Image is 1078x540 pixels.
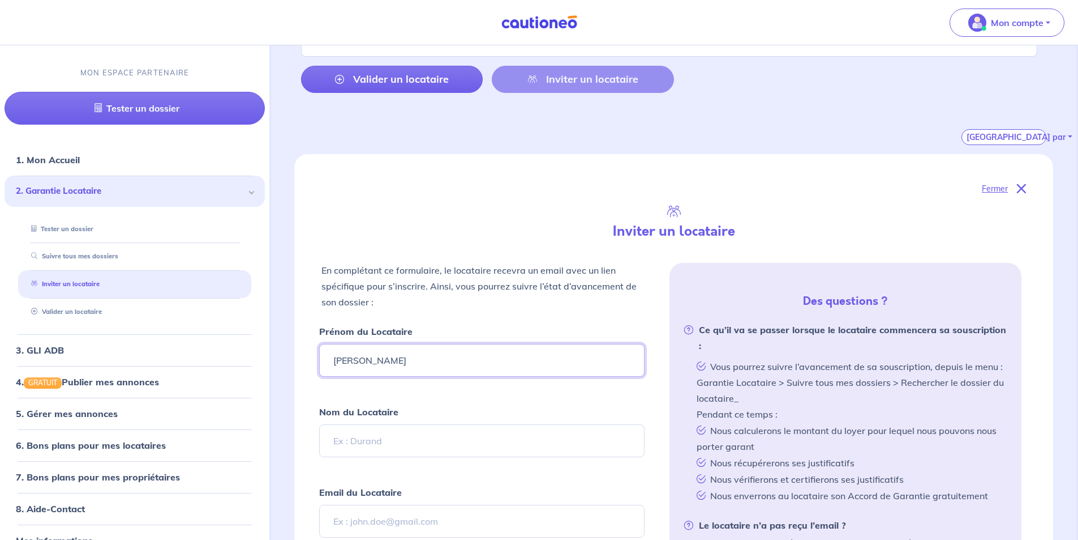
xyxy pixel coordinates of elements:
a: 7. Bons plans pour mes propriétaires [16,471,180,483]
strong: Email du Locataire [319,487,402,498]
p: En complétant ce formulaire, le locataire recevra un email avec un lien spécifique pour s’inscrir... [321,262,642,310]
button: [GEOGRAPHIC_DATA] par [961,129,1046,145]
div: 7. Bons plans pour mes propriétaires [5,466,265,488]
a: Suivre tous mes dossiers [27,253,118,261]
div: 8. Aide-Contact [5,498,265,520]
div: 2. Garantie Locataire [5,176,265,207]
li: Nous vérifierons et certifierons ses justificatifs [692,471,1008,487]
div: 3. GLI ADB [5,339,265,362]
p: Fermer [982,181,1008,196]
div: Suivre tous mes dossiers [18,248,251,266]
li: Vous pourrez suivre l’avancement de sa souscription, depuis le menu : Garantie Locataire > Suivre... [692,358,1008,422]
div: 1. Mon Accueil [5,148,265,171]
strong: Ce qu’il va se passer lorsque le locataire commencera sa souscription : [683,322,1008,354]
div: Tester un dossier [18,220,251,239]
a: 6. Bons plans pour mes locataires [16,440,166,451]
a: 5. Gérer mes annonces [16,408,118,419]
strong: Prénom du Locataire [319,326,413,337]
a: 8. Aide-Contact [16,503,85,515]
h5: Des questions ? [674,295,1017,308]
div: Valider un locataire [18,303,251,321]
a: Valider un locataire [27,308,102,316]
li: Nous enverrons au locataire son Accord de Garantie gratuitement [692,487,1008,504]
input: Ex : Durand [319,424,644,457]
a: Inviter un locataire [27,280,100,288]
strong: Nom du Locataire [319,406,398,418]
input: Ex : John [319,344,644,377]
p: Mon compte [991,16,1043,29]
span: 2. Garantie Locataire [16,185,245,198]
div: 4.GRATUITPublier mes annonces [5,371,265,393]
div: 6. Bons plans pour mes locataires [5,434,265,457]
a: 3. GLI ADB [16,345,64,356]
img: Cautioneo [497,15,582,29]
button: illu_account_valid_menu.svgMon compte [950,8,1064,37]
li: Nous calculerons le montant du loyer pour lequel nous pouvons nous porter garant [692,422,1008,454]
input: Ex : john.doe@gmail.com [319,505,644,538]
a: 1. Mon Accueil [16,154,80,165]
p: MON ESPACE PARTENAIRE [80,67,190,78]
h4: Inviter un locataire [494,223,853,240]
a: 4.GRATUITPublier mes annonces [16,376,159,388]
strong: Le locataire n’a pas reçu l’email ? [683,517,846,533]
a: Valider un locataire [301,66,483,93]
div: 5. Gérer mes annonces [5,402,265,425]
a: Tester un dossier [5,92,265,125]
a: Tester un dossier [27,225,93,233]
img: illu_account_valid_menu.svg [968,14,986,32]
li: Nous récupérerons ses justificatifs [692,454,1008,471]
div: Inviter un locataire [18,275,251,294]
